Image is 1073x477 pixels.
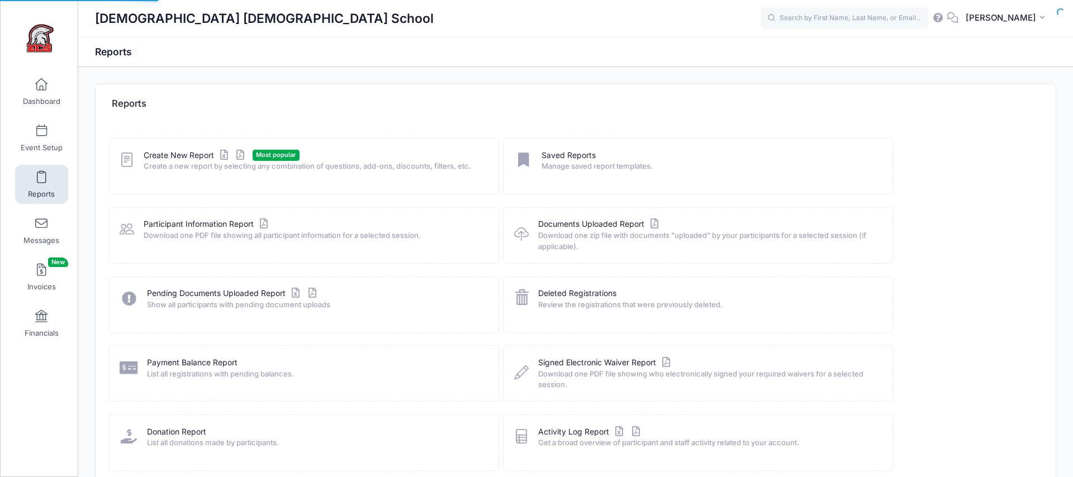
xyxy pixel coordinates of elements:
[966,12,1036,24] span: [PERSON_NAME]
[95,6,434,31] h1: [DEMOGRAPHIC_DATA] [DEMOGRAPHIC_DATA] School
[23,236,59,245] span: Messages
[112,88,146,120] h4: Reports
[147,299,484,311] span: Show all participants with pending document uploads
[538,426,643,438] a: Activity Log Report
[15,304,68,343] a: Financials
[147,437,484,449] span: List all donations made by participants.
[19,17,61,59] img: Evangelical Christian School
[15,257,68,297] a: InvoicesNew
[538,299,879,311] span: Review the registrations that were previously deleted.
[147,369,484,380] span: List all registrations with pending balances.
[538,230,879,252] span: Download one zip file with documents "uploaded" by your participants for a selected session (if a...
[147,426,206,438] a: Donation Report
[144,218,270,230] a: Participant Information Report
[542,161,879,172] span: Manage saved report templates.
[95,46,141,58] h1: Reports
[761,7,928,30] input: Search by First Name, Last Name, or Email...
[538,288,616,299] a: Deleted Registrations
[21,143,63,152] span: Event Setup
[538,218,661,230] a: Documents Uploaded Report
[144,161,485,172] span: Create a new report by selecting any combination of questions, add-ons, discounts, filters, etc.
[538,357,673,369] a: Signed Electronic Waiver Report
[144,150,248,161] a: Create New Report
[144,230,485,241] span: Download one PDF file showing all participant information for a selected session.
[538,369,879,390] span: Download one PDF file showing who electronically signed your required waivers for a selected sess...
[147,288,319,299] a: Pending Documents Uploaded Report
[25,328,59,338] span: Financials
[253,150,300,160] span: Most popular
[538,437,879,449] span: Get a broad overview of participant and staff activity related to your account.
[28,189,55,199] span: Reports
[23,97,60,106] span: Dashboard
[15,211,68,250] a: Messages
[1,12,79,65] a: Evangelical Christian School
[15,72,68,111] a: Dashboard
[15,165,68,204] a: Reports
[48,257,68,267] span: New
[958,6,1056,31] button: [PERSON_NAME]
[147,357,238,369] a: Payment Balance Report
[542,150,596,161] a: Saved Reports
[15,118,68,158] a: Event Setup
[27,282,56,292] span: Invoices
